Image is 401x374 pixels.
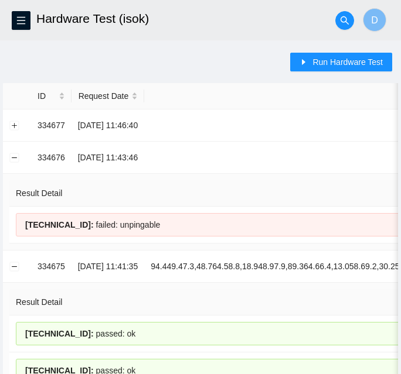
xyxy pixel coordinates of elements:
button: menu [12,11,30,30]
td: 334677 [31,109,72,142]
button: Expand row [10,121,19,130]
td: [DATE] 11:43:46 [72,142,144,174]
button: caret-rightRun Hardware Test [290,53,392,71]
span: D [371,13,378,28]
button: D [363,8,386,32]
button: search [335,11,354,30]
td: 334676 [31,142,72,174]
span: Run Hardware Test [312,56,383,68]
td: 334675 [31,251,72,283]
td: [DATE] 11:46:40 [72,109,144,142]
button: Collapse row [10,153,19,162]
span: [TECHNICAL_ID] : [25,329,94,338]
td: [DATE] 11:41:35 [72,251,144,283]
span: menu [12,16,30,25]
span: caret-right [300,58,308,67]
span: [TECHNICAL_ID] : [25,220,94,229]
span: search [336,16,354,25]
button: Collapse row [10,262,19,271]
